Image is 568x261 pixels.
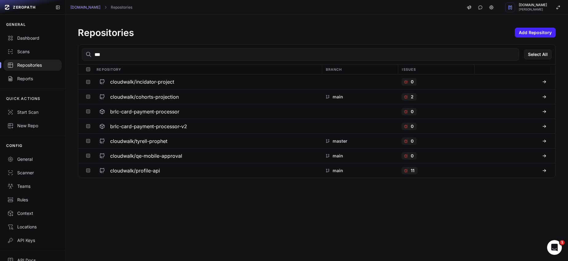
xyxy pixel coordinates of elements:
div: cloudwalk/cohorts-projection main 2 [78,89,555,104]
div: New Repo [7,123,58,129]
h3: brlc-card-payment-processor [110,108,179,115]
div: cloudwalk/profile-api main 11 [78,163,555,178]
p: 0 [411,79,414,85]
nav: breadcrumb [70,5,132,10]
svg: chevron right, [103,5,108,10]
button: Select All [524,49,552,59]
div: Context [7,210,58,216]
div: cloudwalk/qe-mobile-approval main 0 [78,148,555,163]
div: Scanner [7,170,58,176]
div: Scans [7,49,58,55]
button: brlc-card-payment-processor-v2 [93,119,322,133]
div: API Keys [7,237,58,243]
div: Repository [93,65,322,74]
p: CONFIG [6,143,22,148]
div: General [7,156,58,162]
div: Teams [7,183,58,189]
div: Issues [398,65,474,74]
h3: cloudwalk/tyrell-prophet [110,137,167,145]
a: Repositories [111,5,132,10]
h3: cloudwalk/profile-api [110,167,160,174]
div: Locations [7,224,58,230]
div: Dashboard [7,35,58,41]
p: 11 [411,168,414,174]
p: main [333,94,343,100]
span: [DOMAIN_NAME] [519,3,547,7]
div: Branch [322,65,398,74]
p: QUICK ACTIONS [6,96,41,101]
h3: cloudwalk/cohorts-projection [110,93,179,101]
h3: cloudwalk/incidator-project [110,78,174,85]
div: cloudwalk/incidator-project 0 [78,74,555,89]
h3: cloudwalk/qe-mobile-approval [110,152,182,160]
button: cloudwalk/cohorts-projection [93,89,322,104]
p: GENERAL [6,22,26,27]
div: brlc-card-payment-processor-v2 0 [78,119,555,133]
div: Start Scan [7,109,58,115]
button: cloudwalk/profile-api [93,163,322,178]
button: Add Repository [515,28,556,38]
h1: Repositories [78,27,134,38]
a: ZEROPATH [2,2,50,12]
div: brlc-card-payment-processor 0 [78,104,555,119]
button: brlc-card-payment-processor [93,104,322,119]
h3: brlc-card-payment-processor-v2 [110,123,187,130]
p: 0 [411,138,414,144]
span: ZEROPATH [13,5,36,10]
div: Repositories [7,62,58,68]
div: Reports [7,76,58,82]
button: cloudwalk/qe-mobile-approval [93,148,322,163]
p: 0 [411,123,414,129]
a: [DOMAIN_NAME] [70,5,100,10]
button: cloudwalk/incidator-project [93,74,322,89]
p: main [333,153,343,159]
div: cloudwalk/tyrell-prophet master 0 [78,133,555,148]
p: 0 [411,153,414,159]
iframe: Intercom live chat [547,240,562,255]
div: Rules [7,197,58,203]
p: master [333,138,347,144]
p: main [333,168,343,174]
span: 1 [560,240,565,245]
button: cloudwalk/tyrell-prophet [93,134,322,148]
p: 2 [411,94,414,100]
span: [PERSON_NAME] [519,8,547,11]
p: 0 [411,109,414,115]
